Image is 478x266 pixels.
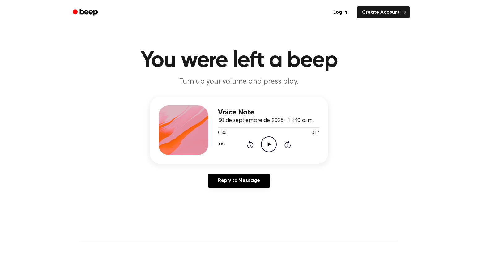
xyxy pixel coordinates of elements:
p: Turn up your volume and press play. [120,77,358,87]
a: Create Account [357,6,410,18]
span: 0:00 [218,130,226,136]
a: Beep [68,6,103,19]
span: 30 de septiembre de 2025 · 11:40 a. m. [218,118,314,123]
span: 0:17 [311,130,319,136]
button: 1.0x [218,139,227,150]
a: Log in [327,5,353,19]
a: Reply to Message [208,174,270,188]
h3: Voice Note [218,108,319,117]
h1: You were left a beep [81,49,397,72]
